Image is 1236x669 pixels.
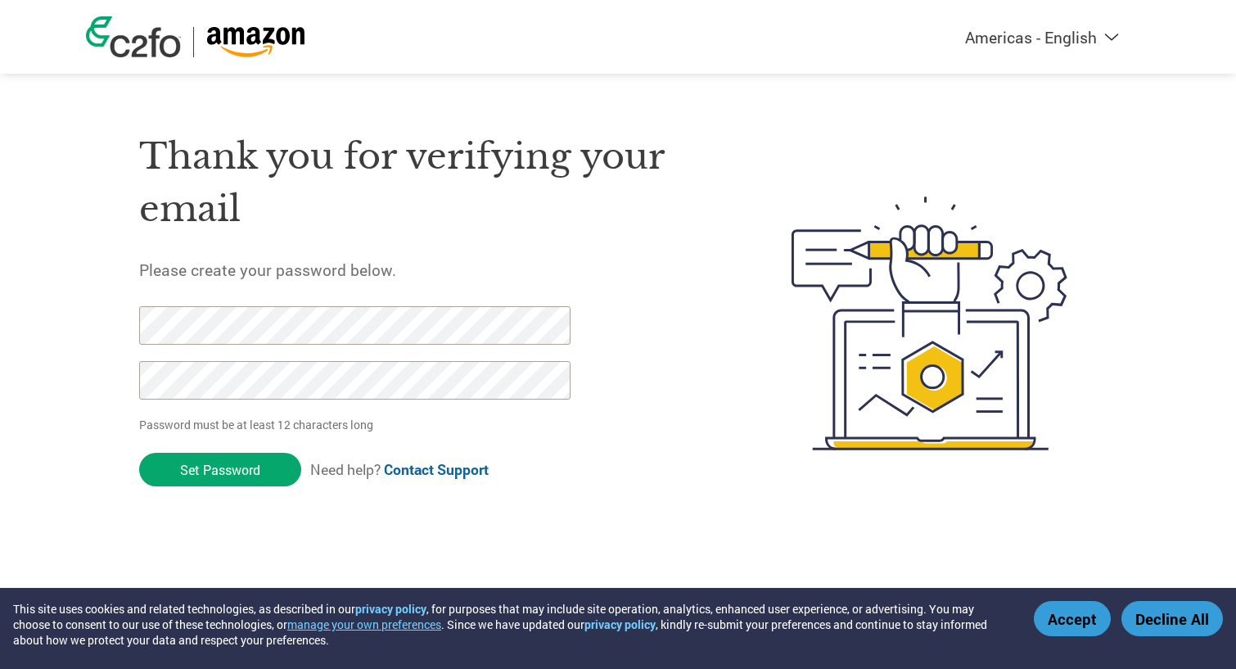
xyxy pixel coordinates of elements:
[584,617,656,632] a: privacy policy
[287,617,441,632] button: manage your own preferences
[86,16,181,57] img: c2fo logo
[384,460,489,479] a: Contact Support
[13,601,1010,648] div: This site uses cookies and related technologies, as described in our , for purposes that may incl...
[139,130,714,236] h1: Thank you for verifying your email
[355,601,426,617] a: privacy policy
[1034,601,1111,636] button: Accept
[310,460,489,479] span: Need help?
[206,27,305,57] img: Amazon
[139,260,714,280] h5: Please create your password below.
[762,106,1098,540] img: create-password
[139,416,576,433] p: Password must be at least 12 characters long
[139,453,301,486] input: Set Password
[1121,601,1223,636] button: Decline All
